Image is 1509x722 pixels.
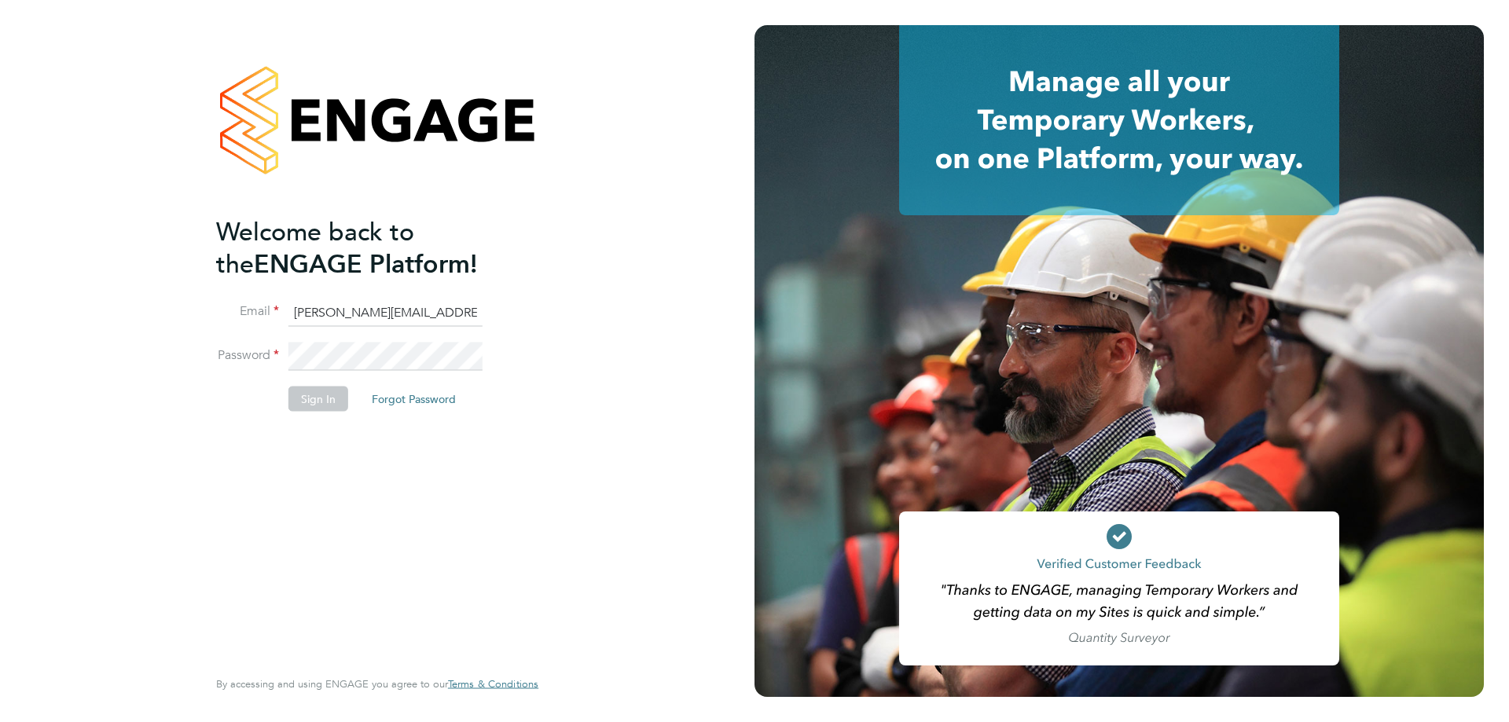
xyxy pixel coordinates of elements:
input: Enter your work email... [288,299,483,327]
h2: ENGAGE Platform! [216,215,523,280]
span: Welcome back to the [216,216,414,279]
button: Sign In [288,387,348,412]
span: By accessing and using ENGAGE you agree to our [216,677,538,691]
label: Password [216,347,279,364]
span: Terms & Conditions [448,677,538,691]
button: Forgot Password [359,387,468,412]
label: Email [216,303,279,320]
a: Terms & Conditions [448,678,538,691]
